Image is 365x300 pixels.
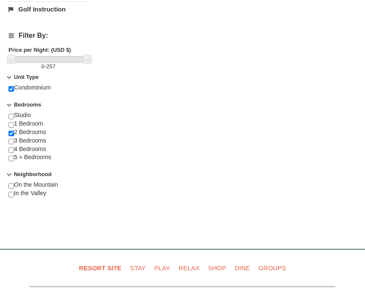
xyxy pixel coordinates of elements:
label: - [8,63,88,71]
div: Studio 1 Bedroom 2 Bedrooms 3 Bedrooms 4 Bedrooms 5 + Bedrooms [8,112,88,171]
div: Condominium [8,84,88,101]
strong: Bedrooms [14,102,41,108]
strong: Unit Type [14,74,39,81]
strong: Price per Night: (USD $) [8,47,71,53]
a: Resort Site [76,259,125,278]
a: Dine [231,259,253,278]
a: Groups [255,259,289,278]
span: 257 [46,64,56,70]
span: 0 [41,64,44,70]
h4: Filter By: [8,32,88,40]
a: Play [151,259,173,278]
a: Relax [175,259,203,278]
div: On the Mountain In the Valley [8,181,88,207]
a: Shop [205,259,230,278]
strong: Neighborhood [14,171,52,178]
a: Golf Instruction [8,2,88,17]
a: Stay [126,259,149,278]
